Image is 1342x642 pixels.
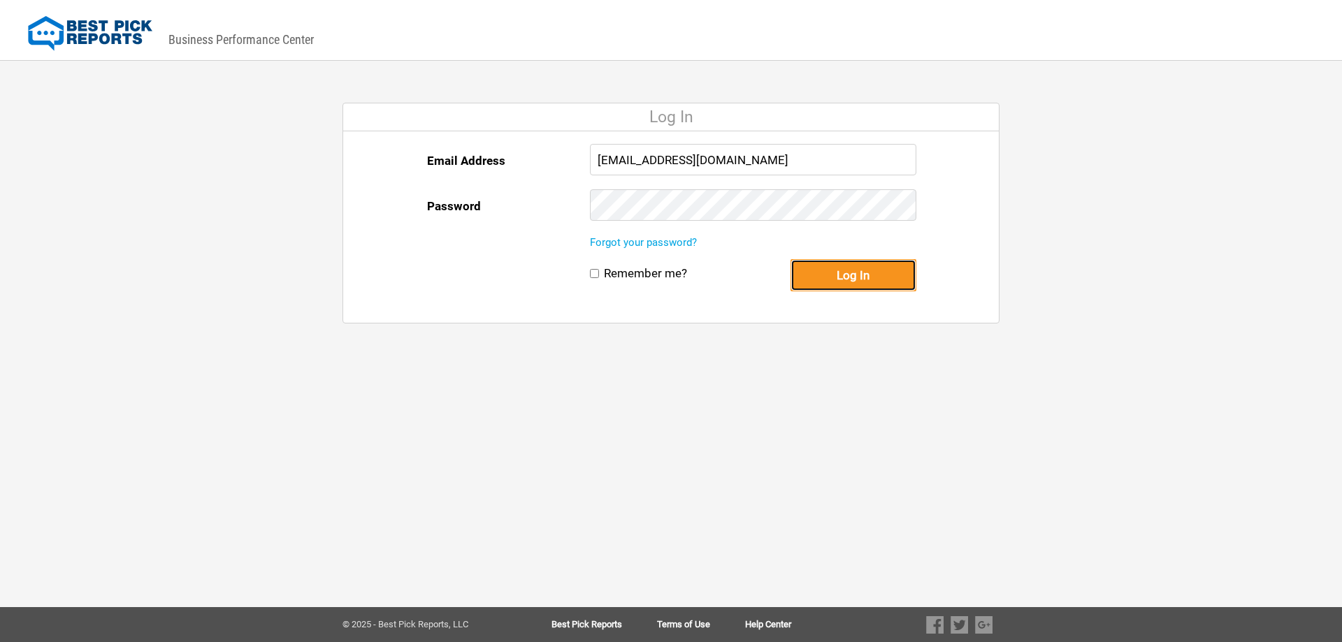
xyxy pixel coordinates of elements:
img: Best Pick Reports Logo [28,16,152,51]
div: © 2025 - Best Pick Reports, LLC [342,620,507,629]
label: Remember me? [604,266,687,281]
a: Terms of Use [657,620,745,629]
label: Password [427,189,481,223]
label: Email Address [427,144,505,177]
button: Log In [791,259,916,291]
div: Log In [343,103,999,131]
a: Best Pick Reports [551,620,657,629]
a: Help Center [745,620,791,629]
a: Forgot your password? [590,236,697,249]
